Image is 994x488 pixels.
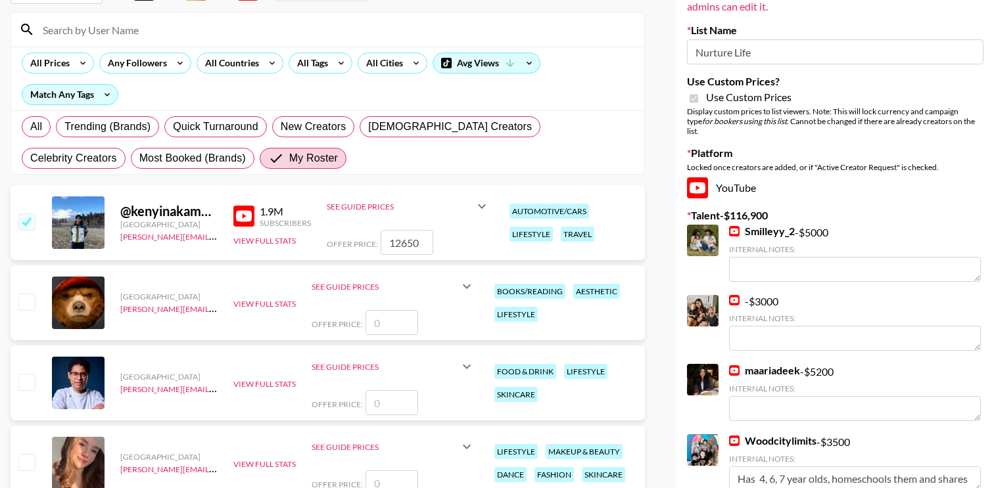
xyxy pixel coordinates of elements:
div: All Countries [197,53,262,73]
div: lifestyle [564,364,607,379]
div: food & drink [494,364,556,379]
div: aesthetic [573,284,620,299]
a: Smilleyy_2 [729,225,795,238]
img: YouTube [729,295,740,305]
img: YouTube [687,177,708,198]
em: for bookers using this list [702,116,787,126]
span: [DEMOGRAPHIC_DATA] Creators [368,119,532,135]
div: skincare [582,467,625,482]
label: Platform [687,146,983,160]
div: Locked once creators are added, or if "Active Creator Request" is checked. [687,162,983,172]
div: See Guide Prices [312,351,475,382]
span: Offer Price: [312,399,363,409]
button: View Full Stats [233,459,296,469]
div: skincare [494,387,538,402]
div: - $ 3000 [729,295,981,351]
div: Avg Views [433,53,540,73]
a: maariadeek [729,364,800,377]
label: List Name [687,24,983,37]
button: View Full Stats [233,379,296,389]
div: See Guide Prices [312,431,475,462]
span: Celebrity Creators [30,150,117,166]
div: [GEOGRAPHIC_DATA] [120,292,218,301]
div: [GEOGRAPHIC_DATA] [120,372,218,382]
div: @ kenyinakamura [120,203,218,219]
div: YouTube [687,177,983,198]
div: 1.9M [260,205,311,218]
div: All Tags [289,53,331,73]
div: lifestyle [494,444,538,459]
div: See Guide Prices [327,190,490,222]
div: travel [561,227,594,242]
span: Use Custom Prices [706,91,792,104]
input: Search by User Name [35,19,636,40]
button: View Full Stats [233,299,296,309]
a: [PERSON_NAME][EMAIL_ADDRESS][DOMAIN_NAME] [120,462,315,474]
div: books/reading [494,284,565,299]
div: - $ 5200 [729,364,981,421]
div: - $ 5000 [729,225,981,282]
div: Any Followers [100,53,170,73]
a: Woodcitylimits [729,434,816,447]
div: Internal Notes: [729,313,981,323]
button: View Full Stats [233,236,296,246]
a: [PERSON_NAME][EMAIL_ADDRESS][DOMAIN_NAME] [120,301,315,314]
div: Subscribers [260,218,311,228]
a: [PERSON_NAME][EMAIL_ADDRESS][DOMAIN_NAME] [120,382,315,394]
img: YouTube [729,435,740,446]
img: YouTube [233,206,254,227]
div: See Guide Prices [327,202,474,211]
span: My Roster [289,150,338,166]
div: Display custom prices to list viewers. Note: This will lock currency and campaign type . Cannot b... [687,106,983,136]
div: See Guide Prices [312,442,459,452]
div: Internal Notes: [729,384,981,393]
div: Internal Notes: [729,454,981,464]
div: fashion [534,467,574,482]
span: Quick Turnaround [173,119,258,135]
div: All Cities [358,53,406,73]
span: Most Booked (Brands) [139,150,246,166]
div: lifestyle [509,227,553,242]
img: YouTube [729,365,740,376]
label: Use Custom Prices? [687,75,983,88]
div: All Prices [22,53,72,73]
div: automotive/cars [509,204,589,219]
div: lifestyle [494,307,538,322]
img: YouTube [729,226,740,236]
div: makeup & beauty [546,444,623,459]
div: [GEOGRAPHIC_DATA] [120,452,218,462]
div: [GEOGRAPHIC_DATA] [120,219,218,229]
span: Offer Price: [312,319,363,329]
span: Offer Price: [327,239,378,249]
span: All [30,119,42,135]
input: 0 [366,310,418,335]
input: 0 [366,390,418,415]
input: 12,650 [381,230,433,255]
div: See Guide Prices [312,282,459,292]
div: Match Any Tags [22,85,118,104]
span: Trending (Brands) [64,119,151,135]
div: See Guide Prices [312,271,475,302]
div: See Guide Prices [312,362,459,372]
span: New Creators [281,119,346,135]
label: Talent - $ 116,900 [687,209,983,222]
div: Internal Notes: [729,244,981,254]
a: [PERSON_NAME][EMAIL_ADDRESS][DOMAIN_NAME] [120,229,315,242]
div: dance [494,467,527,482]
